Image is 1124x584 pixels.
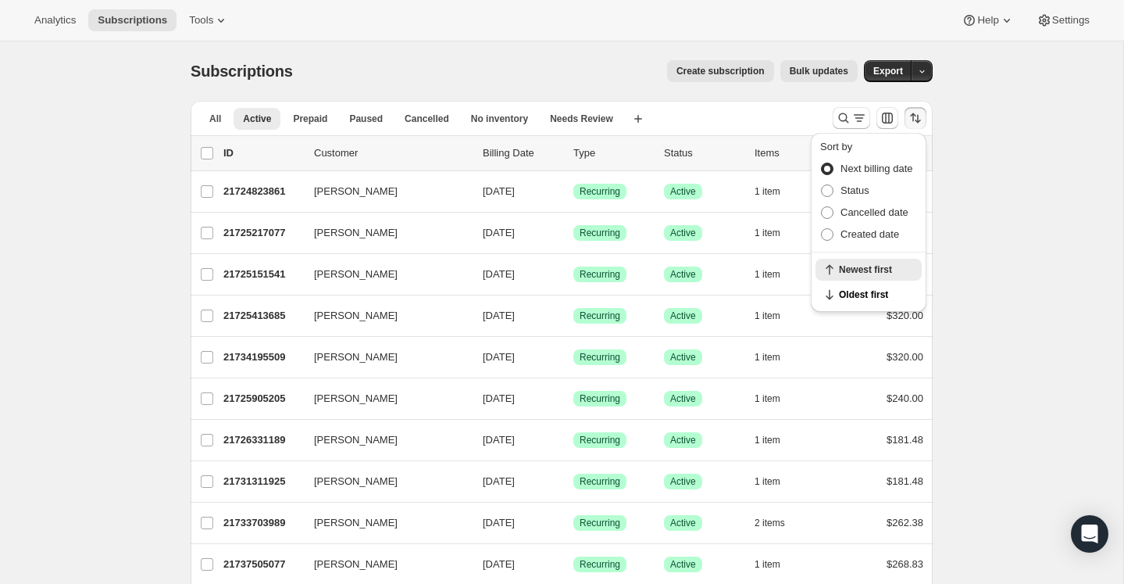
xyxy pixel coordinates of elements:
span: [PERSON_NAME] [314,308,398,324]
button: Sort the results [905,107,926,129]
span: [DATE] [483,558,515,570]
span: Subscriptions [98,14,167,27]
p: 21725151541 [223,267,302,282]
p: 21733703989 [223,515,302,531]
span: $262.38 [887,517,923,528]
div: 21731311925[PERSON_NAME][DATE]SuccessRecurringSuccessActive1 item$181.48 [223,471,923,493]
p: 21737505077 [223,557,302,572]
span: Prepaid [293,113,327,125]
button: 1 item [755,554,798,575]
button: [PERSON_NAME] [305,345,461,370]
span: 1 item [755,268,780,281]
span: [PERSON_NAME] [314,515,398,531]
button: [PERSON_NAME] [305,552,461,577]
span: Create subscription [676,65,765,77]
span: 1 item [755,475,780,488]
button: 1 item [755,388,798,410]
span: Active [670,227,696,239]
span: [DATE] [483,268,515,280]
div: 21726331189[PERSON_NAME][DATE]SuccessRecurringSuccessActive1 item$181.48 [223,429,923,451]
span: $181.48 [887,475,923,487]
div: 21725217077[PERSON_NAME][DATE]SuccessRecurringSuccessActive1 item$181.48 [223,222,923,244]
span: 1 item [755,392,780,405]
p: Billing Date [483,145,561,161]
span: Active [670,475,696,488]
span: [DATE] [483,434,515,446]
p: 21734195509 [223,349,302,365]
button: Bulk updates [780,60,858,82]
span: $268.83 [887,558,923,570]
span: Recurring [580,227,620,239]
span: Recurring [580,434,620,446]
button: Export [864,60,912,82]
button: Analytics [25,9,85,31]
span: [DATE] [483,185,515,197]
span: $181.48 [887,434,923,446]
button: [PERSON_NAME] [305,386,461,411]
span: [DATE] [483,517,515,528]
span: Bulk updates [790,65,848,77]
button: [PERSON_NAME] [305,220,461,245]
span: Active [670,310,696,322]
span: [PERSON_NAME] [314,557,398,572]
div: 21737505077[PERSON_NAME][DATE]SuccessRecurringSuccessActive1 item$268.83 [223,554,923,575]
span: Analytics [34,14,76,27]
span: All [209,113,221,125]
p: 21725413685 [223,308,302,324]
span: $240.00 [887,392,923,404]
span: [DATE] [483,475,515,487]
button: [PERSON_NAME] [305,469,461,494]
span: Settings [1052,14,1090,27]
button: Settings [1027,9,1099,31]
button: Tools [180,9,238,31]
div: Open Intercom Messenger [1071,515,1108,553]
button: [PERSON_NAME] [305,303,461,328]
button: [PERSON_NAME] [305,511,461,536]
span: Recurring [580,475,620,488]
span: Status [840,185,869,196]
span: $320.00 [887,351,923,363]
span: Active [670,268,696,281]
span: [DATE] [483,392,515,404]
span: Export [873,65,903,77]
div: 21734195509[PERSON_NAME][DATE]SuccessRecurringSuccessActive1 item$320.00 [223,346,923,368]
span: Next billing date [840,163,913,174]
div: 21724823861[PERSON_NAME][DATE]SuccessRecurringSuccessActive1 item$181.98 [223,181,923,202]
span: 1 item [755,227,780,239]
span: Cancelled [405,113,449,125]
button: Oldest first [815,284,922,306]
p: 21724823861 [223,184,302,199]
button: 1 item [755,305,798,327]
span: Recurring [580,310,620,322]
div: Items [755,145,833,161]
button: 1 item [755,471,798,493]
div: 21725413685[PERSON_NAME][DATE]SuccessRecurringSuccessActive1 item$320.00 [223,305,923,327]
span: Active [670,517,696,529]
button: Subscriptions [88,9,177,31]
span: Recurring [580,392,620,405]
span: Recurring [580,185,620,198]
span: Recurring [580,558,620,571]
span: 1 item [755,351,780,364]
button: Customize table column order and visibility [876,107,898,129]
span: 2 items [755,517,785,529]
button: [PERSON_NAME] [305,262,461,287]
div: 21733703989[PERSON_NAME][DATE]SuccessRecurringSuccessActive2 items$262.38 [223,512,923,534]
button: Help [952,9,1023,31]
p: Customer [314,145,470,161]
span: Recurring [580,351,620,364]
span: Newest first [839,263,912,276]
button: 1 item [755,263,798,285]
span: [DATE] [483,310,515,321]
p: 21725217077 [223,225,302,241]
p: 21731311925 [223,474,302,489]
span: Active [670,185,696,198]
span: Recurring [580,268,620,281]
span: Oldest first [839,288,912,301]
span: Needs Review [550,113,613,125]
p: 21726331189 [223,432,302,448]
span: 1 item [755,310,780,322]
span: Tools [189,14,213,27]
button: Create subscription [667,60,774,82]
div: 21725151541[PERSON_NAME][DATE]SuccessRecurringSuccessActive1 item$101.48 [223,263,923,285]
